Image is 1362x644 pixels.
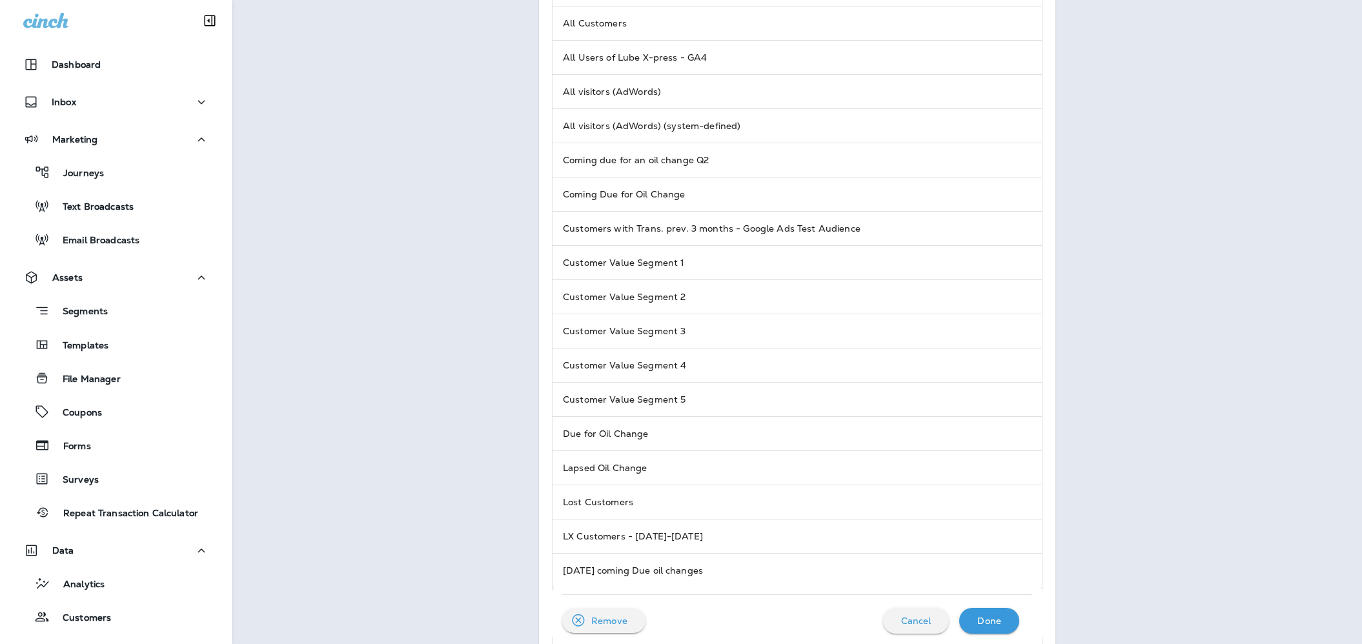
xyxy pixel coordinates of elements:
[13,265,219,290] button: Assets
[50,474,99,487] p: Surveys
[50,612,111,625] p: Customers
[591,616,627,626] p: Remove
[52,272,83,283] p: Assets
[553,348,1042,383] td: Customer Value Segment 4
[553,451,1042,485] td: Lapsed Oil Change
[52,59,101,70] p: Dashboard
[50,201,134,214] p: Text Broadcasts
[13,365,219,392] button: File Manager
[553,6,1042,41] td: All Customers
[50,306,108,319] p: Segments
[13,603,219,630] button: Customers
[13,297,219,325] button: Segments
[13,499,219,526] button: Repeat Transaction Calculator
[553,314,1042,348] td: Customer Value Segment 3
[13,89,219,115] button: Inbox
[553,109,1042,143] td: All visitors (AdWords) (system-defined)
[192,8,228,34] button: Collapse Sidebar
[13,159,219,186] button: Journeys
[13,465,219,492] button: Surveys
[553,246,1042,280] td: Customer Value Segment 1
[50,235,139,247] p: Email Broadcasts
[52,97,76,107] p: Inbox
[977,616,1001,626] p: Done
[553,280,1042,314] td: Customer Value Segment 2
[901,616,931,626] p: Cancel
[13,398,219,425] button: Coupons
[50,374,121,386] p: File Manager
[13,126,219,152] button: Marketing
[13,226,219,253] button: Email Broadcasts
[553,383,1042,417] td: Customer Value Segment 5
[553,485,1042,519] td: Lost Customers
[13,192,219,219] button: Text Broadcasts
[883,608,950,634] button: Cancel
[50,579,105,591] p: Analytics
[50,508,198,520] p: Repeat Transaction Calculator
[13,538,219,563] button: Data
[553,554,1042,588] td: [DATE] coming Due oil changes
[959,608,1019,634] button: Done
[52,545,74,556] p: Data
[553,75,1042,109] td: All visitors (AdWords)
[50,340,108,352] p: Templates
[50,407,102,419] p: Coupons
[553,41,1042,75] td: All Users of Lube X-press - GA4
[50,168,104,180] p: Journeys
[13,432,219,459] button: Forms
[562,609,645,633] button: Remove
[52,134,97,145] p: Marketing
[13,331,219,358] button: Templates
[553,417,1042,451] td: Due for Oil Change
[13,52,219,77] button: Dashboard
[553,212,1042,246] td: Customers with Trans. prev. 3 months - Google Ads Test Audience
[13,570,219,597] button: Analytics
[553,519,1042,554] td: LX Customers - [DATE]-[DATE]
[553,177,1042,212] td: Coming Due for Oil Change
[50,441,91,453] p: Forms
[553,143,1042,177] td: Coming due for an oil change Q2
